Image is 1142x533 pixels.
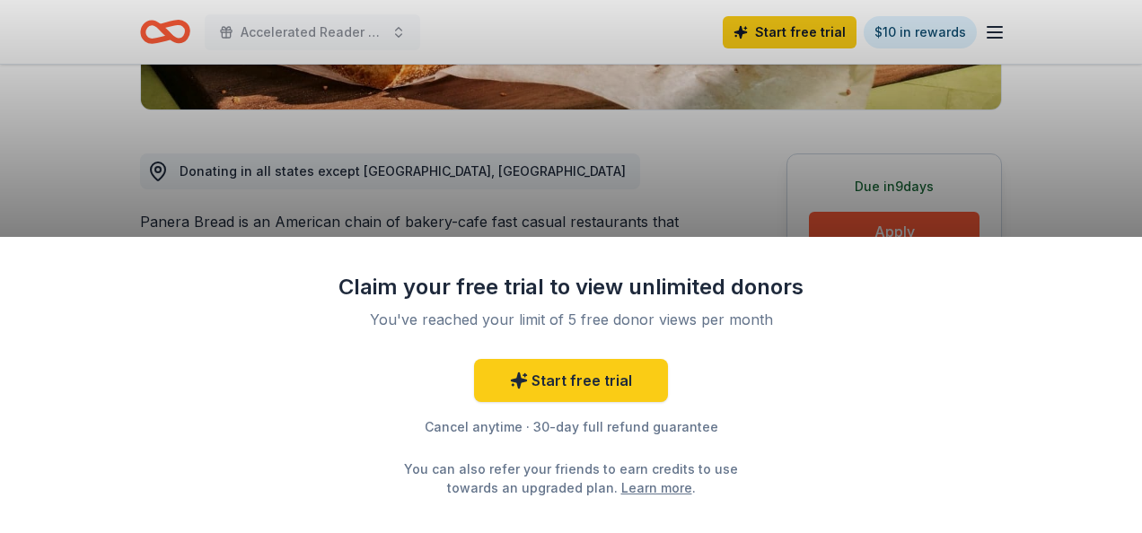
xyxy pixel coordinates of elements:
[359,309,783,330] div: You've reached your limit of 5 free donor views per month
[338,416,804,438] div: Cancel anytime · 30-day full refund guarantee
[388,459,754,497] div: You can also refer your friends to earn credits to use towards an upgraded plan. .
[621,478,692,497] a: Learn more
[474,359,668,402] a: Start free trial
[338,273,804,301] div: Claim your free trial to view unlimited donors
